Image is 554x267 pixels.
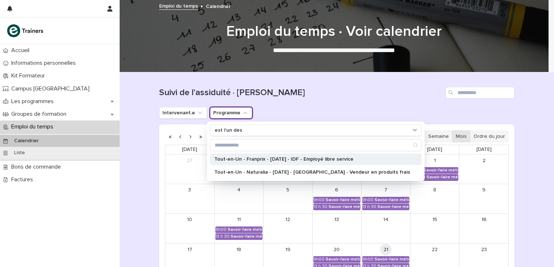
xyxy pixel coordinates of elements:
[429,214,441,226] a: 15 août 2025
[380,214,392,226] a: 14 août 2025
[263,184,312,213] td: 5 août 2025
[282,244,294,255] a: 19 août 2025
[313,257,324,262] div: 9h00
[8,138,45,144] p: Calendrier
[8,176,39,183] p: Factures
[459,184,508,213] td: 9 août 2025
[206,133,236,139] h2: Août 2025
[475,145,493,154] a: Samedi
[214,157,410,162] p: Tout-en-Un - Franprix - [DATE] - IDF - Employé libre service
[184,155,195,166] a: 27 juillet 2025
[446,87,514,98] input: Rechercher
[331,214,343,226] a: 13 août 2025
[8,123,59,130] p: Emploi du temps
[380,244,392,255] a: 21 août 2025
[8,72,51,79] p: Kit Formateur
[159,88,443,98] h1: Suivi de l’assiduité · [PERSON_NAME]
[215,127,242,133] p: est l’un des
[331,185,343,196] a: 6 août 2025
[362,204,376,209] div: 13 h 30
[165,213,214,243] td: 10 août 2025
[410,184,459,213] td: 8 août 2025
[423,168,458,173] div: Savoir-faire métier - Traitement des commandes de produits de clients
[429,155,441,166] a: 1 août 2025
[228,227,262,232] div: Savoir-faire métier - Gestion des réclamations clients
[184,185,195,196] a: 3 août 2025
[165,184,214,213] td: 3 août 2025
[410,154,459,184] td: 1 août 2025
[375,257,409,262] div: Savoir-faire métier - Conduite de l’entretien de vente et conseil client
[8,85,95,92] p: Campus [GEOGRAPHIC_DATA]
[312,184,361,213] td: 6 août 2025
[452,130,470,143] button: Mois
[8,150,31,156] p: Liste
[214,213,263,243] td: 11 août 2025
[210,139,421,151] input: Rechercher
[429,185,441,196] a: 8 août 2025
[8,164,67,170] p: Bons de commande
[195,131,206,142] button: Next year
[326,198,360,203] div: Savoir-faire métier - Gestion des réclamations clients
[380,185,392,196] a: 7 août 2025
[328,204,360,209] div: Savoir-faire métier - Gestion des réclamations clients
[6,24,46,38] img: K0CqGN7SDeD6s4JG8KQk
[361,213,410,243] td: 14 août 2025
[361,184,410,213] td: 7 août 2025
[8,60,82,67] p: Informations personnelles
[233,214,245,226] a: 11 août 2025
[282,185,294,196] a: 5 août 2025
[426,175,458,180] div: Savoir-faire métier - Traitement des commandes de produits de clients
[362,257,373,262] div: 9h00
[233,244,245,255] a: 18 août 2025
[312,213,361,243] td: 13 août 2025
[377,204,409,209] div: Savoir-faire métier - Contribution à l’amélioration de l’expérience d’achat
[424,130,452,143] button: Semaine
[429,244,441,255] a: 22 août 2025
[165,154,214,184] td: 27 juillet 2025
[214,170,410,175] p: Tout-en-Un - Naturalia - [DATE] - [GEOGRAPHIC_DATA] - Vendeur en produits frais
[159,107,207,119] button: Intervenant.e
[362,198,373,203] div: 9h00
[233,185,245,196] a: 4 août 2025
[181,145,199,154] a: Dimanche
[478,214,490,226] a: 16 août 2025
[263,213,312,243] td: 12 août 2025
[459,213,508,243] td: 16 août 2025
[470,130,509,143] button: Ordre du jour
[459,154,508,184] td: 2 août 2025
[156,23,512,40] h1: Emploi du temps · Voir calendrier
[210,107,252,119] button: Programme
[8,47,35,54] p: Accueil
[375,198,409,203] div: Savoir-faire métier - Contribution à l’amélioration de l’expérience d’achat
[165,131,175,142] button: Previous year
[215,227,227,232] div: 9h00
[282,214,294,226] a: 12 août 2025
[175,131,185,142] button: Previous month
[159,1,198,10] a: Emploi du temps
[206,2,231,10] p: Calendrier
[313,204,327,209] div: 13 h 30
[185,131,195,142] button: Next month
[215,234,230,239] div: 13 h 30
[184,244,195,255] a: 17 août 2025
[184,214,195,226] a: 10 août 2025
[478,244,490,255] a: 23 août 2025
[231,234,262,239] div: Savoir-faire métier - Gestion des réclamations clients
[8,98,59,105] p: Les programmes
[214,184,263,213] td: 4 août 2025
[326,257,360,262] div: Savoir-faire métier - Conduite de l’entretien de vente et conseil client
[426,145,444,154] a: Vendredi
[331,244,343,255] a: 20 août 2025
[8,111,72,118] p: Groupes de formation
[410,213,459,243] td: 15 août 2025
[478,155,490,166] a: 2 août 2025
[478,185,490,196] a: 9 août 2025
[313,198,324,203] div: 9h00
